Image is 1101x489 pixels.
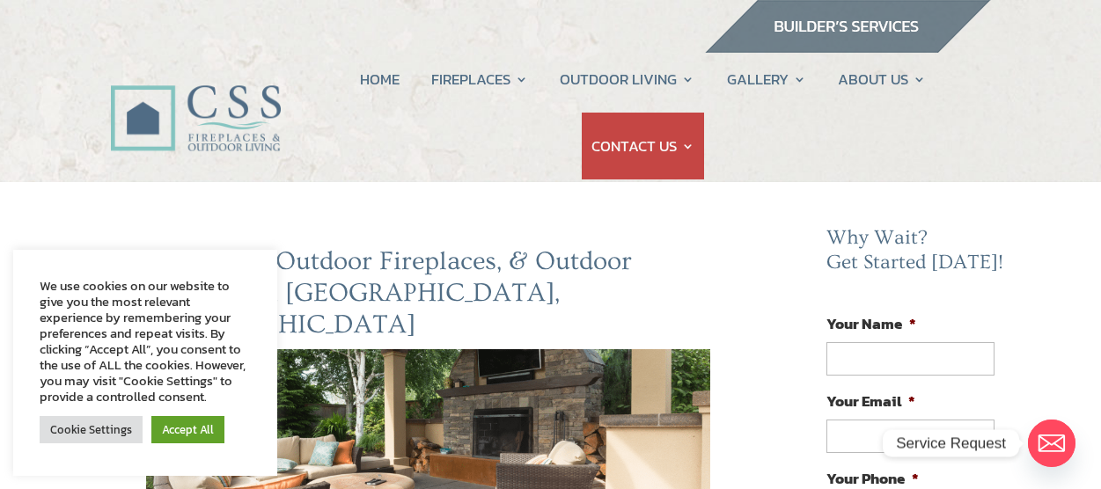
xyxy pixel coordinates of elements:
a: Cookie Settings [40,416,143,443]
a: CONTACT US [591,113,694,179]
label: Your Phone [826,469,919,488]
a: OUTDOOR LIVING [560,46,694,113]
a: builder services construction supply [704,36,991,59]
a: ABOUT US [838,46,926,113]
div: We use cookies on our website to give you the most relevant experience by remembering your prefer... [40,278,251,405]
img: CSS Fireplaces & Outdoor Living (Formerly Construction Solutions & Supply)- Jacksonville Ormond B... [110,39,281,160]
label: Your Name [826,314,916,333]
a: Accept All [151,416,224,443]
a: GALLERY [727,46,806,113]
a: FIREPLACES [431,46,528,113]
a: Email [1028,420,1075,467]
h2: Why Wait? Get Started [DATE]! [826,226,1008,283]
label: Your Email [826,391,915,411]
a: HOME [360,46,400,113]
h2: Fireplaces, Outdoor Fireplaces, & Outdoor Kitchens in [GEOGRAPHIC_DATA], [GEOGRAPHIC_DATA] [146,245,711,349]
